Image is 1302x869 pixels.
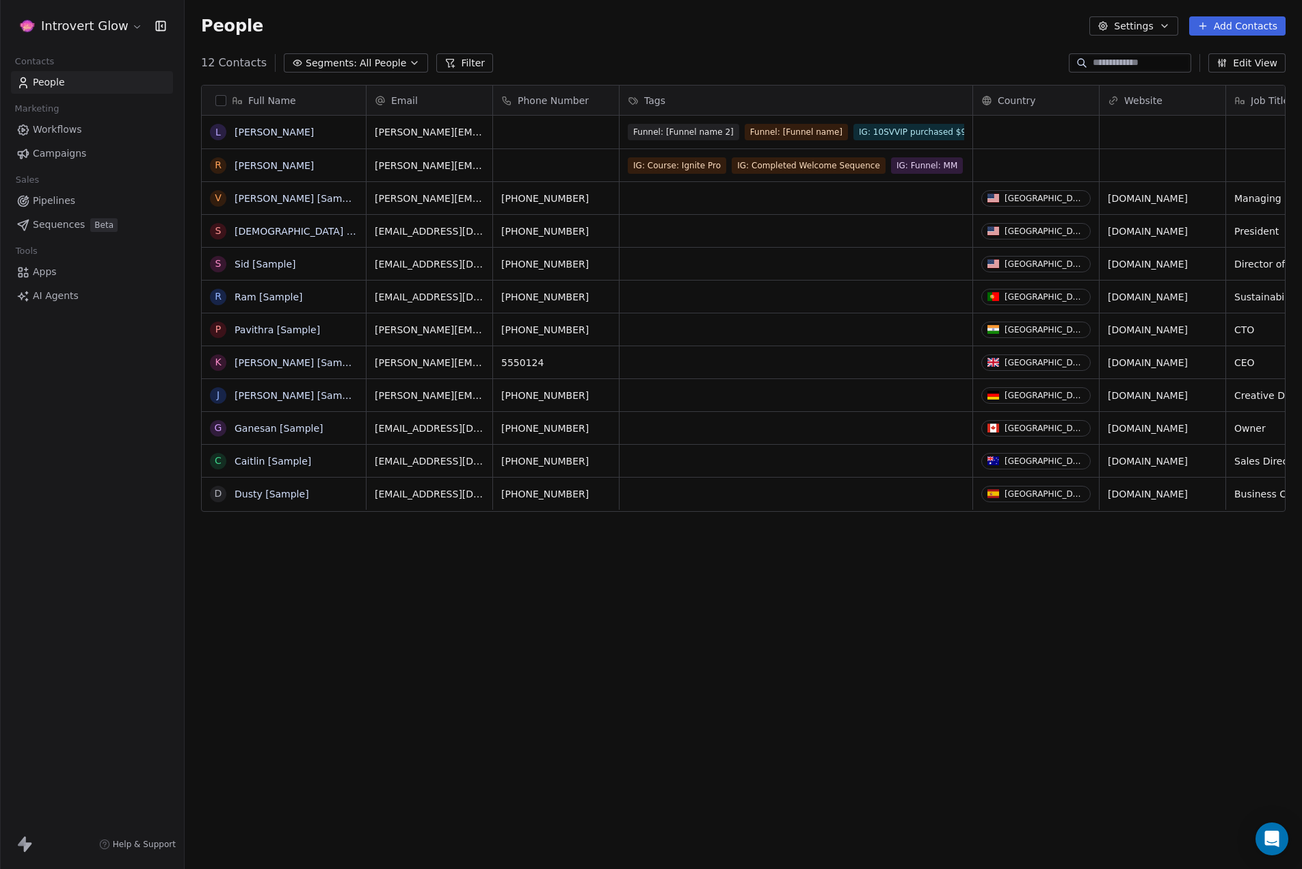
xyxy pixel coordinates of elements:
[1189,16,1286,36] button: Add Contacts
[1108,259,1188,270] a: [DOMAIN_NAME]
[501,421,611,435] span: [PHONE_NUMBER]
[375,125,484,139] span: [PERSON_NAME][EMAIL_ADDRESS][DOMAIN_NAME]
[9,51,60,72] span: Contacts
[235,357,360,368] a: [PERSON_NAME] [Sample]
[202,116,367,818] div: grid
[501,192,611,205] span: [PHONE_NUMBER]
[1089,16,1178,36] button: Settings
[1005,259,1085,269] div: [GEOGRAPHIC_DATA]
[998,94,1036,107] span: Country
[375,454,484,468] span: [EMAIL_ADDRESS][DOMAIN_NAME]
[1005,489,1085,499] div: [GEOGRAPHIC_DATA]
[235,456,311,467] a: Caitlin [Sample]
[90,218,118,232] span: Beta
[745,124,848,140] span: Funnel: [Funnel name]
[99,839,176,850] a: Help & Support
[215,257,222,271] div: S
[33,194,75,208] span: Pipelines
[16,14,146,38] button: Introvert Glow
[644,94,665,107] span: Tags
[375,487,484,501] span: [EMAIL_ADDRESS][DOMAIN_NAME]
[33,218,85,232] span: Sequences
[1251,94,1289,107] span: Job Title
[33,289,79,303] span: AI Agents
[1005,292,1085,302] div: [GEOGRAPHIC_DATA]
[215,487,222,501] div: D
[235,423,323,434] a: Ganesan [Sample]
[493,86,619,115] div: Phone Number
[215,158,222,172] div: R
[375,421,484,435] span: [EMAIL_ADDRESS][DOMAIN_NAME]
[375,159,484,172] span: [PERSON_NAME][EMAIL_ADDRESS][DOMAIN_NAME]
[235,291,303,302] a: Ram [Sample]
[11,142,173,165] a: Campaigns
[11,261,173,283] a: Apps
[235,489,309,500] a: Dusty [Sample]
[202,86,366,115] div: Full Name
[501,224,611,238] span: [PHONE_NUMBER]
[732,157,886,174] span: IG: Completed Welcome Sequence
[853,124,972,140] span: IG: 10SVVIP purchased $9
[1108,456,1188,467] a: [DOMAIN_NAME]
[33,146,86,161] span: Campaigns
[1108,489,1188,500] a: [DOMAIN_NAME]
[11,71,173,94] a: People
[10,241,43,261] span: Tools
[501,290,611,304] span: [PHONE_NUMBER]
[501,487,611,501] span: [PHONE_NUMBER]
[11,285,173,307] a: AI Agents
[375,356,484,369] span: [PERSON_NAME][EMAIL_ADDRESS][DOMAIN_NAME]
[501,454,611,468] span: [PHONE_NUMBER]
[215,322,221,337] div: P
[235,390,360,401] a: [PERSON_NAME] [Sample]
[215,421,222,435] div: G
[1005,358,1085,367] div: [GEOGRAPHIC_DATA]
[518,94,589,107] span: Phone Number
[1100,86,1225,115] div: Website
[215,125,221,140] div: L
[235,324,320,335] a: Pavithra [Sample]
[1108,423,1188,434] a: [DOMAIN_NAME]
[375,192,484,205] span: [PERSON_NAME][EMAIL_ADDRESS][DOMAIN_NAME]
[1005,325,1085,335] div: [GEOGRAPHIC_DATA]
[1005,456,1085,466] div: [GEOGRAPHIC_DATA]
[217,388,220,402] div: J
[33,75,65,90] span: People
[375,389,484,402] span: [PERSON_NAME][EMAIL_ADDRESS][DOMAIN_NAME]
[215,224,222,238] div: S
[33,265,57,279] span: Apps
[1108,193,1188,204] a: [DOMAIN_NAME]
[19,18,36,34] img: Introvert%20GLOW%20Logo%20250%20x%20250.png
[235,127,314,138] a: [PERSON_NAME]
[1005,424,1085,433] div: [GEOGRAPHIC_DATA]
[1124,94,1162,107] span: Website
[501,389,611,402] span: [PHONE_NUMBER]
[215,191,222,205] div: V
[628,124,739,140] span: Funnel: [Funnel name 2]
[1005,391,1085,400] div: [GEOGRAPHIC_DATA]
[1108,357,1188,368] a: [DOMAIN_NAME]
[973,86,1099,115] div: Country
[391,94,418,107] span: Email
[360,56,406,70] span: All People
[375,290,484,304] span: [EMAIL_ADDRESS][DOMAIN_NAME]
[235,226,390,237] a: [DEMOGRAPHIC_DATA] [Sample]
[501,356,611,369] span: 5550124
[501,323,611,337] span: [PHONE_NUMBER]
[1108,226,1188,237] a: [DOMAIN_NAME]
[375,224,484,238] span: [EMAIL_ADDRESS][DOMAIN_NAME]
[501,257,611,271] span: [PHONE_NUMBER]
[10,170,45,190] span: Sales
[113,839,176,850] span: Help & Support
[1005,194,1085,203] div: [GEOGRAPHIC_DATA]
[1108,390,1188,401] a: [DOMAIN_NAME]
[235,193,360,204] a: [PERSON_NAME] [Sample]
[201,16,263,36] span: People
[11,213,173,236] a: SequencesBeta
[248,94,296,107] span: Full Name
[235,259,296,270] a: Sid [Sample]
[9,99,65,119] span: Marketing
[1255,822,1288,855] div: Open Intercom Messenger
[11,118,173,141] a: Workflows
[33,122,82,137] span: Workflows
